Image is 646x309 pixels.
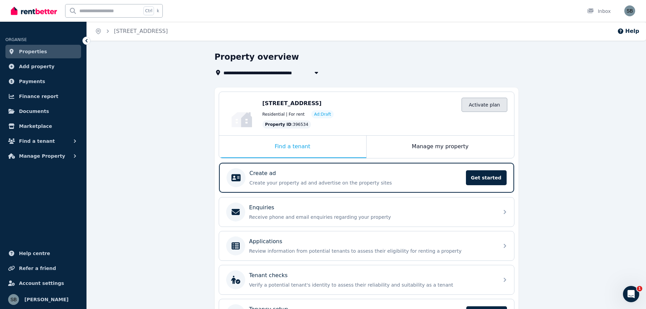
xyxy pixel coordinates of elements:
span: Get started [466,170,507,185]
span: Find a tenant [19,137,55,145]
iframe: Intercom live chat [623,286,639,302]
span: [STREET_ADDRESS] [262,100,322,107]
a: Account settings [5,276,81,290]
div: : 396534 [262,120,311,129]
button: Help [617,27,639,35]
a: Help centre [5,247,81,260]
a: Marketplace [5,119,81,133]
a: EnquiriesReceive phone and email enquiries regarding your property [219,197,514,227]
p: Verify a potential tenant's identity to assess their reliability and suitability as a tenant [249,282,495,288]
p: Applications [249,237,282,246]
a: Add property [5,60,81,73]
div: Manage my property [367,136,514,158]
span: Manage Property [19,152,65,160]
p: Receive phone and email enquiries regarding your property [249,214,495,220]
span: Help centre [19,249,50,257]
p: Review information from potential tenants to assess their eligibility for renting a property [249,248,495,254]
div: Find a tenant [219,136,366,158]
span: Add property [19,62,55,71]
button: Find a tenant [5,134,81,148]
button: Manage Property [5,149,81,163]
img: Sam Berrell [624,5,635,16]
a: Activate plan [462,98,507,112]
a: Documents [5,104,81,118]
span: Account settings [19,279,64,287]
a: Create adCreate your property ad and advertise on the property sitesGet started [219,163,514,193]
a: Properties [5,45,81,58]
p: Create ad [250,169,276,177]
span: k [157,8,159,14]
a: ApplicationsReview information from potential tenants to assess their eligibility for renting a p... [219,231,514,260]
a: Tenant checksVerify a potential tenant's identity to assess their reliability and suitability as ... [219,265,514,294]
div: Inbox [587,8,611,15]
span: ORGANISE [5,37,27,42]
span: Documents [19,107,49,115]
span: Residential | For rent [262,112,305,117]
span: Ad: Draft [314,112,331,117]
p: Create your property ad and advertise on the property sites [250,179,462,186]
img: Sam Berrell [8,294,19,305]
a: Payments [5,75,81,88]
p: Tenant checks [249,271,288,279]
span: Payments [19,77,45,85]
a: Finance report [5,90,81,103]
span: Properties [19,47,47,56]
span: Finance report [19,92,58,100]
span: Marketplace [19,122,52,130]
p: Enquiries [249,204,274,212]
nav: Breadcrumb [87,22,176,41]
a: Refer a friend [5,262,81,275]
span: Refer a friend [19,264,56,272]
span: Property ID [265,122,292,127]
span: 1 [637,286,642,291]
a: [STREET_ADDRESS] [114,28,168,34]
span: Ctrl [143,6,154,15]
span: [PERSON_NAME] [24,295,68,304]
h1: Property overview [215,52,299,62]
img: RentBetter [11,6,57,16]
